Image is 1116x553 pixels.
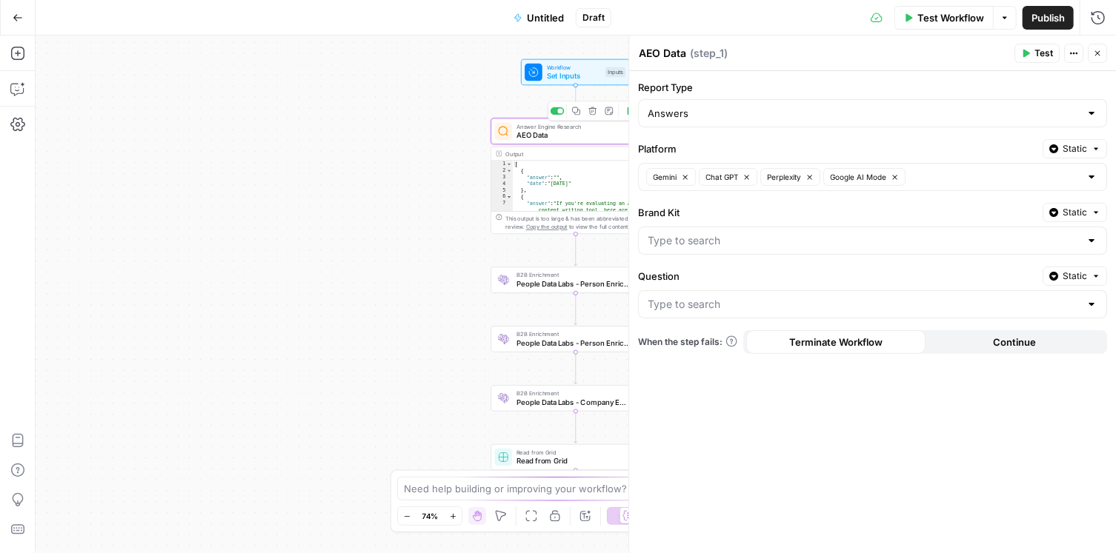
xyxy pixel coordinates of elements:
span: Google AI Mode [830,171,886,183]
button: Continue [926,330,1105,354]
textarea: AEO Data [639,46,686,61]
span: ( step_1 ) [690,46,728,61]
button: Untitled [505,6,573,30]
button: Publish [1023,6,1074,30]
div: 1 [491,161,513,167]
label: Brand Kit [638,205,1037,220]
input: Type to search [648,233,1080,248]
g: Edge from step_1 to step_2 [574,234,577,266]
span: Copy the output [526,224,568,230]
input: Answers [648,106,1080,121]
div: Inputs [605,67,625,77]
div: 6 [491,194,513,201]
span: Chat GPT [705,171,738,183]
div: WorkflowSet InputsInputs [491,59,660,85]
span: B2B Enrichment [517,389,630,398]
label: Platform [638,141,1037,156]
span: Publish [1032,10,1065,25]
span: Toggle code folding, rows 2 through 5 [506,167,512,174]
span: People Data Labs - Person Enrichment [517,278,631,289]
div: 2 [491,167,513,174]
button: Static [1043,203,1107,222]
div: Read from GridRead from GridStep 5 [491,444,660,470]
g: Edge from step_4 to step_5 [574,411,577,443]
span: Static [1063,142,1087,155]
span: Read from Grid [517,455,631,466]
span: Read from Grid [517,448,631,457]
span: B2B Enrichment [517,330,631,339]
button: Google AI Mode [823,168,906,186]
span: Static [1063,269,1087,283]
span: Toggle code folding, rows 6 through 8 [506,194,512,201]
div: 4 [491,181,513,187]
span: Static [1063,206,1087,219]
div: B2B EnrichmentPeople Data Labs - Person EnrichmentStep 2 [491,267,660,293]
button: Chat GPT [699,168,757,186]
label: Question [638,269,1037,284]
button: Static [1043,267,1107,286]
g: Edge from step_2 to step_3 [574,293,577,325]
span: Terminate Workflow [789,335,883,349]
span: Gemini [653,171,677,183]
div: 5 [491,187,513,194]
span: Test [1034,47,1053,60]
button: Static [1043,139,1107,158]
button: Perplexity [760,168,820,186]
div: This output is too large & has been abbreviated for review. to view the full content. [505,214,655,232]
button: Test Workflow [894,6,993,30]
div: Answer Engine ResearchAEO DataStep 1TestOutput[ { "answer":"", "date":"[DATE]" }, { "answer":"If ... [491,118,660,235]
span: AEO Data [517,130,631,141]
span: Toggle code folding, rows 1 through 9 [506,161,512,167]
img: rmubdrbnbg1gnbpnjb4bpmji9sfb [498,275,509,286]
div: B2B EnrichmentPeople Data Labs - Company EnrichmentStep 4 [491,385,660,411]
span: People Data Labs - Company Enrichment [517,397,630,408]
g: Edge from step_3 to step_4 [574,352,577,384]
button: Test [621,104,655,118]
span: B2B Enrichment [517,271,631,280]
span: Set Inputs [547,70,601,81]
input: Type to search [648,297,1080,312]
span: Untitled [527,10,564,25]
div: 3 [491,174,513,181]
div: B2B EnrichmentPeople Data Labs - Person EnrichmentStep 3 [491,326,660,352]
button: Gemini [646,168,696,186]
span: Test Workflow [917,10,984,25]
img: lpaqdqy7dn0qih3o8499dt77wl9d [498,393,509,404]
button: Test [1014,44,1060,63]
span: Workflow [547,63,601,72]
span: People Data Labs - Person Enrichment [517,338,631,349]
img: rmubdrbnbg1gnbpnjb4bpmji9sfb [498,334,509,345]
a: When the step fails: [638,335,737,349]
span: Perplexity [767,171,801,183]
span: Continue [994,335,1037,349]
span: Draft [582,11,605,24]
span: 74% [422,510,438,522]
span: Answer Engine Research [517,122,631,131]
div: Output [505,150,630,158]
label: Report Type [638,80,1107,95]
